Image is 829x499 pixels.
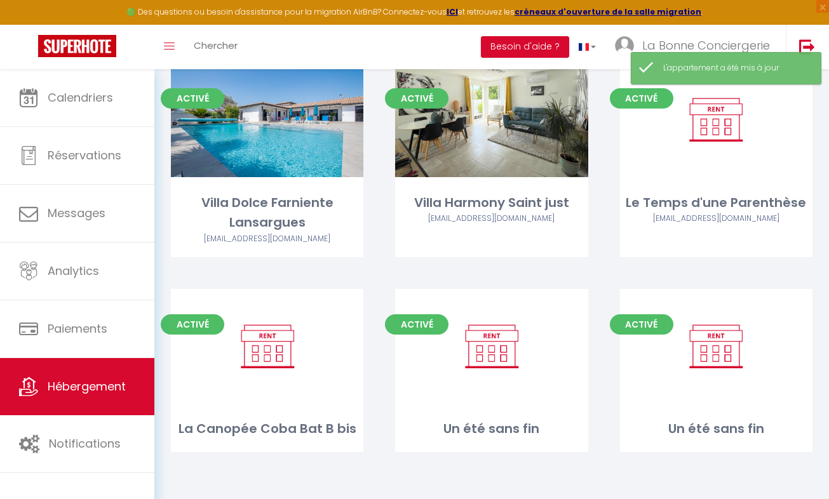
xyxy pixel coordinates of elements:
div: Airbnb [171,233,363,245]
span: Activé [161,88,224,109]
img: logout [799,39,815,55]
span: Réservations [48,147,121,163]
span: Activé [161,314,224,335]
span: Activé [385,314,448,335]
img: ... [615,36,634,55]
button: Ouvrir le widget de chat LiveChat [10,5,48,43]
span: Activé [610,314,673,335]
a: Chercher [184,25,247,69]
span: Analytics [48,263,99,279]
div: Un été sans fin [395,419,588,439]
div: Airbnb [620,213,812,225]
div: Airbnb [395,213,588,225]
span: Notifications [49,436,121,451]
span: Activé [610,88,673,109]
span: Paiements [48,321,107,336]
span: La Bonne Conciergerie [642,37,770,53]
a: ... La Bonne Conciergerie [605,25,786,69]
div: Un été sans fin [620,419,812,439]
span: Hébergement [48,378,126,394]
a: ICI [447,6,458,17]
div: Le Temps d'une Parenthèse [620,193,812,213]
span: Activé [385,88,448,109]
div: La Canopée Coba Bat B bis [171,419,363,439]
div: L'appartement a été mis à jour [663,62,808,74]
div: Villa Harmony Saint just [395,193,588,213]
a: créneaux d'ouverture de la salle migration [515,6,701,17]
span: Calendriers [48,90,113,105]
div: Villa Dolce Farniente Lansargues [171,193,363,233]
span: Chercher [194,39,238,52]
button: Besoin d'aide ? [481,36,569,58]
img: Super Booking [38,35,116,57]
span: Messages [48,205,105,221]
